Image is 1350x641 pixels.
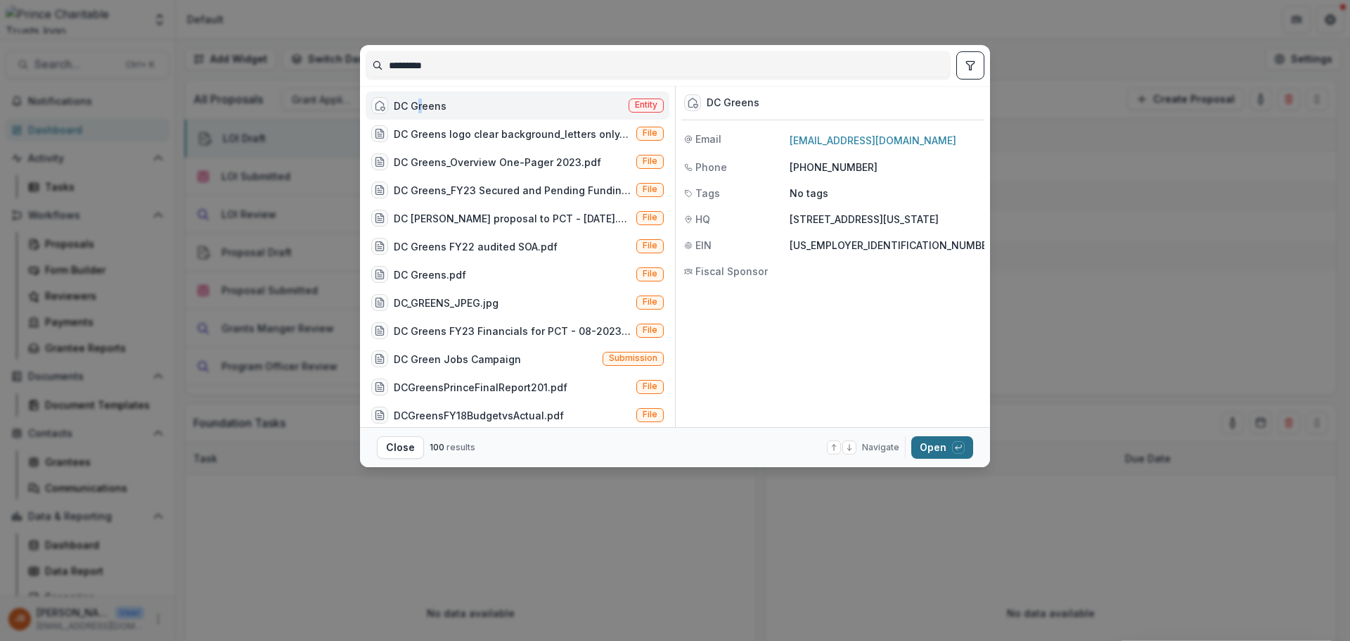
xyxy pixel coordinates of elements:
[695,264,768,279] span: Fiscal Sponsor
[790,160,982,174] p: [PHONE_NUMBER]
[394,324,631,338] div: DC Greens FY23 Financials for PCT - 08-2023.pdf
[643,381,657,391] span: File
[394,211,631,226] div: DC [PERSON_NAME] proposal to PCT - [DATE].pdf
[643,241,657,250] span: File
[695,186,720,201] span: Tags
[394,408,564,423] div: DCGreensFY18BudgetvsActual.pdf
[446,442,475,452] span: results
[695,212,710,227] span: HQ
[635,100,657,110] span: Entity
[643,184,657,194] span: File
[394,155,601,170] div: DC Greens_Overview One-Pager 2023.pdf
[790,134,956,146] a: [EMAIL_ADDRESS][DOMAIN_NAME]
[394,239,558,254] div: DC Greens FY22 audited SOA.pdf
[707,97,759,109] div: DC Greens
[790,212,982,227] p: [STREET_ADDRESS][US_STATE]
[911,436,973,459] button: Open
[394,183,631,198] div: DC Greens_FY23 Secured and Pending Funding Sources for Prince.pdf
[695,238,712,253] span: EIN
[643,269,657,279] span: File
[394,296,499,310] div: DC_GREENS_JPEG.jpg
[394,127,631,141] div: DC Greens logo clear background_letters only.png
[394,352,521,367] div: DC Green Jobs Campaign
[394,99,446,113] div: DC Greens
[643,212,657,222] span: File
[643,297,657,307] span: File
[377,436,424,459] button: Close
[643,156,657,166] span: File
[430,442,444,452] span: 100
[695,160,727,174] span: Phone
[394,267,466,282] div: DC Greens.pdf
[695,132,721,146] span: Email
[609,353,657,363] span: Submission
[790,186,828,201] p: No tags
[394,380,567,395] div: DCGreensPrinceFinalReport201.pdf
[956,51,984,80] button: toggle filters
[643,325,657,335] span: File
[643,128,657,138] span: File
[790,238,997,253] p: [US_EMPLOYER_IDENTIFICATION_NUMBER]
[643,410,657,419] span: File
[862,441,899,454] span: Navigate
